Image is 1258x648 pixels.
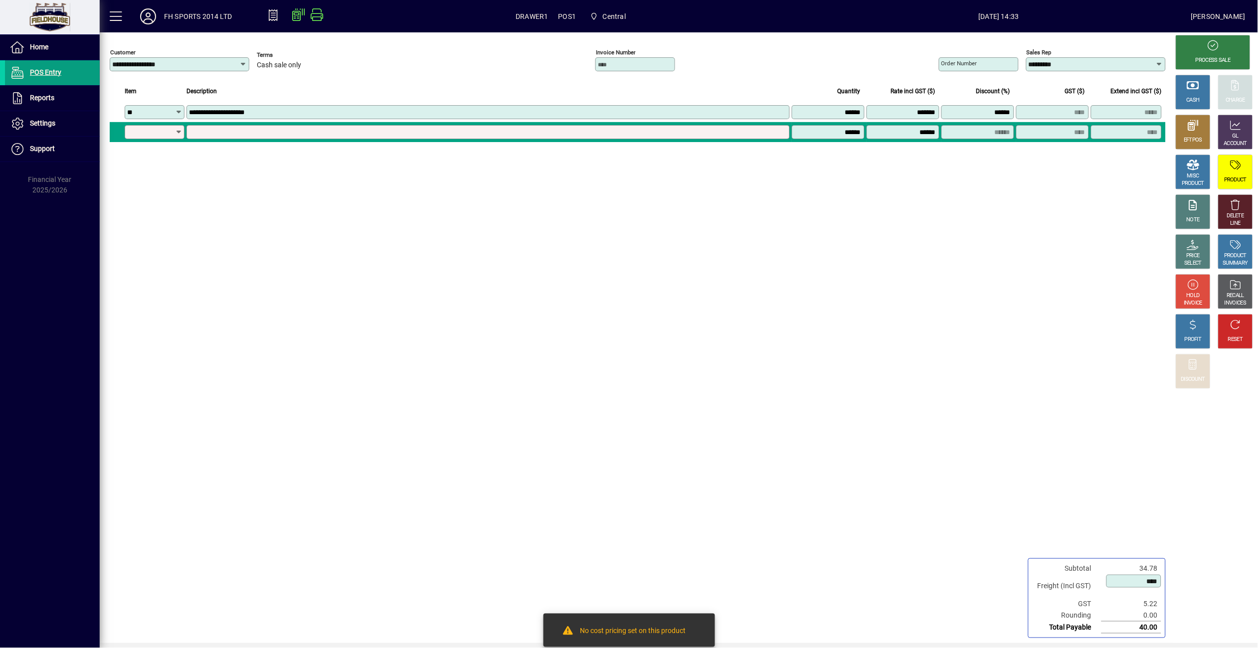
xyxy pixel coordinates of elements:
[30,43,48,51] span: Home
[1027,49,1052,56] mat-label: Sales rep
[1227,292,1245,300] div: RECALL
[1033,622,1101,634] td: Total Payable
[1187,292,1200,300] div: HOLD
[1065,86,1085,97] span: GST ($)
[257,61,301,69] span: Cash sale only
[30,94,54,102] span: Reports
[1187,252,1200,260] div: PRICE
[1228,336,1243,343] div: RESET
[257,52,317,58] span: Terms
[1224,140,1247,148] div: ACCOUNT
[1101,622,1161,634] td: 40.00
[1225,300,1246,307] div: INVOICES
[1182,180,1204,187] div: PRODUCT
[5,137,100,162] a: Support
[807,8,1191,24] span: [DATE] 14:33
[596,49,636,56] mat-label: Invoice number
[1191,8,1246,24] div: [PERSON_NAME]
[30,119,55,127] span: Settings
[132,7,164,25] button: Profile
[1033,563,1101,574] td: Subtotal
[1227,212,1244,220] div: DELETE
[164,8,232,24] div: FH SPORTS 2014 LTD
[586,7,630,25] span: Central
[1224,176,1247,184] div: PRODUCT
[1187,216,1200,224] div: NOTE
[5,111,100,136] a: Settings
[1196,57,1231,64] div: PROCESS SALE
[1181,376,1205,383] div: DISCOUNT
[1111,86,1162,97] span: Extend incl GST ($)
[1224,252,1247,260] div: PRODUCT
[1231,220,1241,227] div: LINE
[1184,300,1202,307] div: INVOICE
[5,35,100,60] a: Home
[30,68,61,76] span: POS Entry
[976,86,1010,97] span: Discount (%)
[1187,172,1199,180] div: MISC
[1033,610,1101,622] td: Rounding
[1101,563,1161,574] td: 34.78
[1101,598,1161,610] td: 5.22
[1033,574,1101,598] td: Freight (Incl GST)
[838,86,861,97] span: Quantity
[1226,97,1246,104] div: CHARGE
[603,8,626,24] span: Central
[1184,137,1203,144] div: EFTPOS
[1185,336,1202,343] div: PROFIT
[110,49,136,56] mat-label: Customer
[125,86,137,97] span: Item
[558,8,576,24] span: POS1
[1187,97,1200,104] div: CASH
[1233,133,1239,140] div: GL
[891,86,935,97] span: Rate incl GST ($)
[186,86,217,97] span: Description
[5,86,100,111] a: Reports
[580,626,686,638] div: No cost pricing set on this product
[941,60,977,67] mat-label: Order number
[1185,260,1202,267] div: SELECT
[1033,598,1101,610] td: GST
[1223,260,1248,267] div: SUMMARY
[516,8,548,24] span: DRAWER1
[30,145,55,153] span: Support
[1101,610,1161,622] td: 0.00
